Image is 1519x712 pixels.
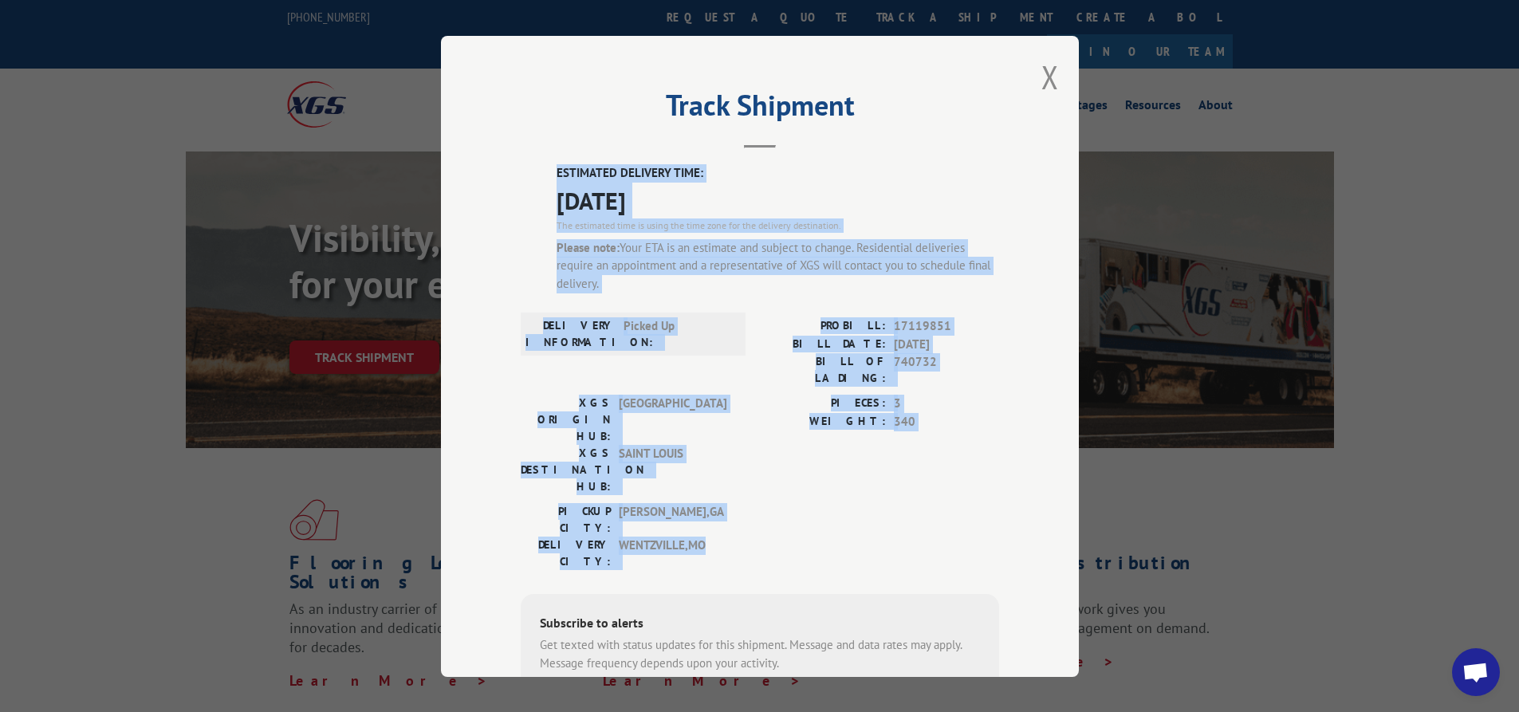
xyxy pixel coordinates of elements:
div: The estimated time is using the time zone for the delivery destination. [557,218,999,232]
label: PICKUP CITY: [521,503,611,537]
span: [DATE] [894,335,999,353]
span: 340 [894,412,999,431]
span: SAINT LOUIS [619,445,726,495]
div: Open chat [1452,648,1500,696]
span: 17119851 [894,317,999,336]
div: Your ETA is an estimate and subject to change. Residential deliveries require an appointment and ... [557,238,999,293]
label: PIECES: [760,395,886,413]
span: [DATE] [557,182,999,218]
label: DELIVERY INFORMATION: [525,317,616,351]
strong: Please note: [557,239,620,254]
label: XGS DESTINATION HUB: [521,445,611,495]
label: WEIGHT: [760,412,886,431]
span: 3 [894,395,999,413]
label: BILL DATE: [760,335,886,353]
span: [PERSON_NAME] , GA [619,503,726,537]
button: Close modal [1041,56,1059,98]
label: DELIVERY CITY: [521,537,611,570]
span: 740732 [894,353,999,387]
div: Get texted with status updates for this shipment. Message and data rates may apply. Message frequ... [540,636,980,672]
label: ESTIMATED DELIVERY TIME: [557,164,999,183]
div: Subscribe to alerts [540,613,980,636]
span: WENTZVILLE , MO [619,537,726,570]
label: XGS ORIGIN HUB: [521,395,611,445]
label: BILL OF LADING: [760,353,886,387]
h2: Track Shipment [521,94,999,124]
span: Picked Up [624,317,731,351]
span: [GEOGRAPHIC_DATA] [619,395,726,445]
label: PROBILL: [760,317,886,336]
